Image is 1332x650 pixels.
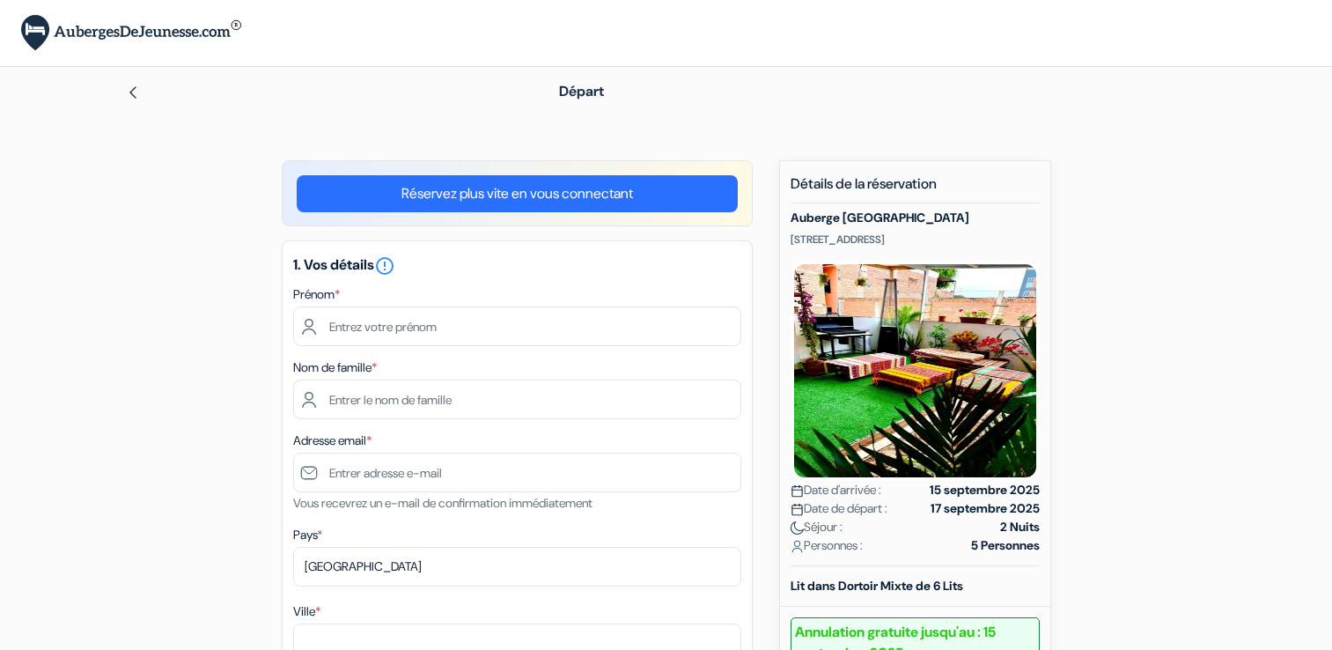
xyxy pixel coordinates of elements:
img: left_arrow.svg [126,85,140,100]
img: calendar.svg [791,503,804,516]
img: user_icon.svg [791,540,804,553]
strong: 2 Nuits [1000,518,1040,536]
label: Pays [293,526,322,544]
strong: 5 Personnes [971,536,1040,555]
h5: Auberge [GEOGRAPHIC_DATA] [791,211,1040,225]
input: Entrer le nom de famille [293,380,741,419]
h5: Détails de la réservation [791,175,1040,203]
i: error_outline [374,255,395,277]
b: Lit dans Dortoir Mixte de 6 Lits [791,578,963,594]
img: calendar.svg [791,484,804,498]
input: Entrer adresse e-mail [293,453,741,492]
label: Prénom [293,285,340,304]
strong: 15 septembre 2025 [930,481,1040,499]
input: Entrez votre prénom [293,307,741,346]
a: error_outline [374,255,395,274]
span: Date d'arrivée : [791,481,881,499]
span: Séjour : [791,518,843,536]
label: Nom de famille [293,358,377,377]
a: Réservez plus vite en vous connectant [297,175,738,212]
strong: 17 septembre 2025 [931,499,1040,518]
label: Ville [293,602,320,621]
h5: 1. Vos détails [293,255,741,277]
label: Adresse email [293,432,372,450]
img: moon.svg [791,521,804,535]
span: Date de départ : [791,499,887,518]
span: Départ [559,82,604,100]
p: [STREET_ADDRESS] [791,233,1040,247]
small: Vous recevrez un e-mail de confirmation immédiatement [293,495,592,511]
img: AubergesDeJeunesse.com [21,15,241,51]
span: Personnes : [791,536,863,555]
